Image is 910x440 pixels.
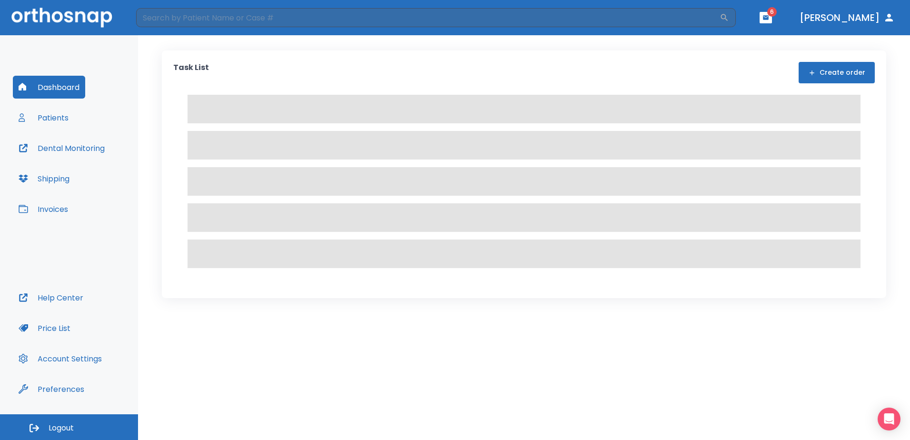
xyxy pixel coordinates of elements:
span: 6 [767,7,777,17]
button: [PERSON_NAME] [796,9,899,26]
div: Open Intercom Messenger [878,408,900,430]
button: Shipping [13,167,75,190]
button: Help Center [13,286,89,309]
button: Patients [13,106,74,129]
button: Create order [799,62,875,83]
input: Search by Patient Name or Case # [136,8,720,27]
button: Dental Monitoring [13,137,110,160]
p: Task List [173,62,209,83]
button: Dashboard [13,76,85,99]
button: Invoices [13,198,74,220]
button: Account Settings [13,347,108,370]
img: Orthosnap [11,8,112,27]
button: Preferences [13,378,90,400]
span: Logout [49,423,74,433]
button: Price List [13,317,76,340]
